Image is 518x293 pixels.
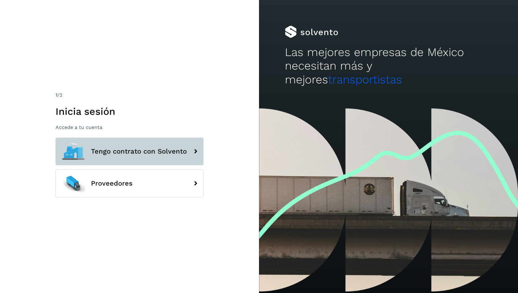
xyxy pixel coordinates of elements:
[55,138,203,165] button: Tengo contrato con Solvento
[285,46,492,86] h2: Las mejores empresas de México necesitan más y mejores
[55,170,203,197] button: Proveedores
[91,148,187,155] span: Tengo contrato con Solvento
[55,106,203,117] h1: Inicia sesión
[91,180,133,187] span: Proveedores
[55,124,203,130] p: Accede a tu cuenta
[328,73,402,86] span: transportistas
[55,92,57,98] span: 1
[55,91,203,99] div: /2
